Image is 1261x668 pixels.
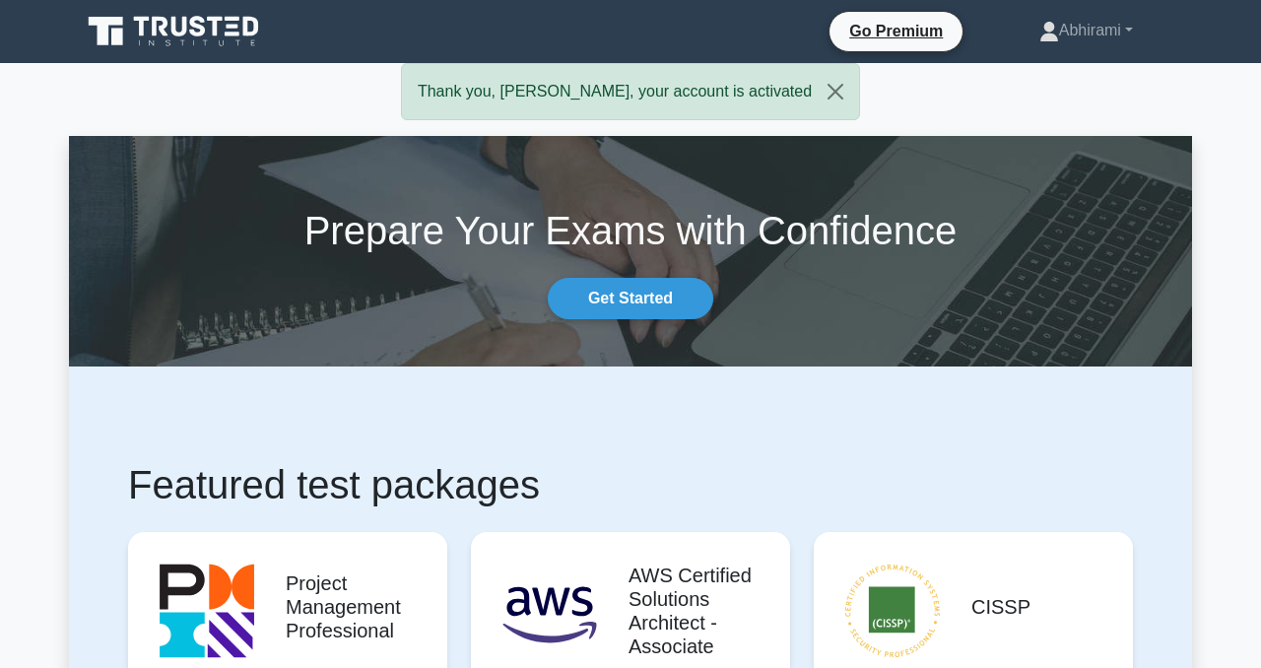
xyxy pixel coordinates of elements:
[69,207,1192,254] h1: Prepare Your Exams with Confidence
[401,63,860,120] div: Thank you, [PERSON_NAME], your account is activated
[128,461,1133,508] h1: Featured test packages
[992,11,1180,50] a: Abhirami
[837,19,955,43] a: Go Premium
[548,278,713,319] a: Get Started
[812,64,859,119] button: Close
